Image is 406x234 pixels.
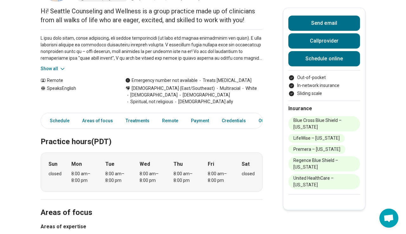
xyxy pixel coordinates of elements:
li: Regence Blue Shield – [US_STATE] [288,156,360,171]
strong: Wed [140,160,150,168]
li: Sliding scale [288,90,360,97]
span: [DEMOGRAPHIC_DATA] ally [173,98,233,105]
ul: Payment options [288,74,360,97]
li: Blue Cross Blue Shield – [US_STATE] [288,116,360,131]
li: In-network insurance [288,82,360,89]
a: Treatments [122,114,153,127]
h2: Insurance [288,105,360,112]
strong: Tue [105,160,115,168]
li: United HealthCare – [US_STATE] [288,174,360,189]
strong: Fri [208,160,214,168]
div: 8:00 am – 8:00 pm [105,170,130,184]
button: Show all [41,65,66,72]
div: 8:00 am – 8:00 pm [208,170,232,184]
strong: Mon [71,160,82,168]
a: Schedule online [288,51,360,66]
div: 8:00 am – 8:00 pm [174,170,198,184]
p: Hi! Seattle Counseling and Wellness is a group practice made up of clinicians from all walks of l... [41,7,263,24]
div: Speaks English [41,85,113,105]
h2: Practice hours (PDT) [41,121,263,147]
li: LifeWise – [US_STATE] [288,134,345,143]
div: 8:00 am – 8:00 pm [71,170,96,184]
a: Areas of focus [78,114,117,127]
h2: Areas of focus [41,192,263,218]
p: L ipsu dolo sitam, conse adipiscing, eli seddoe temporincidi (ut labo etd magnaa enimadminim ven ... [41,35,263,62]
span: [DEMOGRAPHIC_DATA] [178,92,230,98]
button: Callprovider [288,33,360,49]
span: White [240,85,257,92]
strong: Sat [242,160,250,168]
div: Emergency number not available [125,77,198,84]
span: Multiracial [215,85,240,92]
div: closed [242,170,255,177]
a: Remote [158,114,182,127]
li: Out-of-pocket [288,74,360,81]
strong: Sun [49,160,57,168]
div: Open chat [379,209,398,228]
span: Treats [MEDICAL_DATA] [198,77,252,84]
div: When does the program meet? [41,152,263,192]
span: Spiritual, not religious [125,98,173,105]
div: 8:00 am – 8:00 pm [140,170,164,184]
span: [DEMOGRAPHIC_DATA] (East/Southeast) [132,85,215,92]
h3: Areas of expertise [41,223,263,231]
span: [DEMOGRAPHIC_DATA] [125,92,178,98]
div: Remote [41,77,113,84]
a: Credentials [218,114,250,127]
a: Schedule [42,114,73,127]
strong: Thu [174,160,183,168]
a: Other [255,114,278,127]
button: Send email [288,16,360,31]
li: Premera – [US_STATE] [288,145,345,154]
div: closed [49,170,62,177]
a: Payment [187,114,213,127]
